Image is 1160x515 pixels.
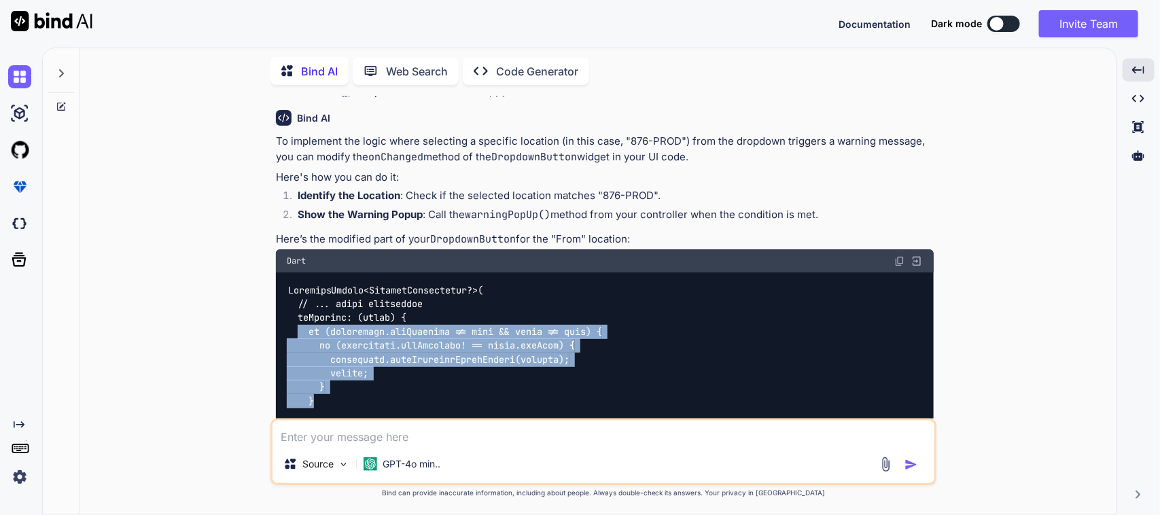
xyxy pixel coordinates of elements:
p: Web Search [386,63,448,79]
img: ai-studio [8,102,31,125]
img: chat [8,65,31,88]
img: darkCloudIdeIcon [8,212,31,235]
span: Dark mode [931,17,982,31]
strong: Show the Warning Popup [298,208,423,221]
img: Bind AI [11,11,92,31]
code: onChanged [368,150,423,164]
li: : Check if the selected location matches "876-PROD". [287,188,934,207]
span: Documentation [839,18,911,30]
code: DropdownButton [430,232,516,246]
img: githubLight [8,139,31,162]
p: GPT-4o min.. [383,457,440,471]
strong: Identify the Location [298,189,400,202]
p: To implement the logic where selecting a specific location (in this case, "876-PROD") from the dr... [276,134,934,164]
button: Invite Team [1039,10,1138,37]
p: Bind AI [301,63,338,79]
h6: Bind AI [297,111,330,125]
button: Documentation [839,17,911,31]
img: copy [894,255,905,266]
img: Open in Browser [911,255,923,267]
img: premium [8,175,31,198]
p: Source [302,457,334,471]
span: Dart [287,255,306,266]
li: : Call the method from your controller when the condition is met. [287,207,934,226]
code: DropdownButton [491,150,577,164]
p: Here's how you can do it: [276,170,934,185]
img: icon [904,458,918,472]
p: Code Generator [496,63,578,79]
img: Pick Models [338,459,349,470]
img: attachment [878,457,894,472]
img: settings [8,465,31,489]
p: Here’s the modified part of your for the "From" location: [276,232,934,247]
p: Bind can provide inaccurate information, including about people. Always double-check its answers.... [270,488,936,498]
img: GPT-4o mini [364,457,377,471]
code: warningPopUp() [465,208,550,221]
